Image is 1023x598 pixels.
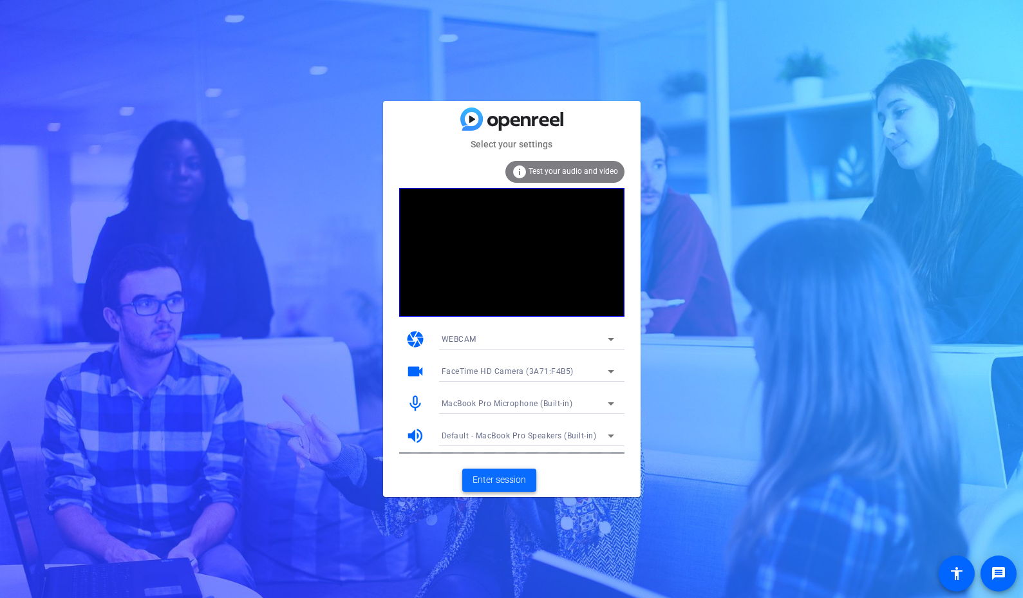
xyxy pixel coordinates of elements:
[460,107,563,130] img: blue-gradient.svg
[462,469,536,492] button: Enter session
[949,566,964,581] mat-icon: accessibility
[406,330,425,349] mat-icon: camera
[406,394,425,413] mat-icon: mic_none
[473,473,526,487] span: Enter session
[991,566,1006,581] mat-icon: message
[383,137,641,151] mat-card-subtitle: Select your settings
[529,167,618,176] span: Test your audio and video
[406,362,425,381] mat-icon: videocam
[442,431,597,440] span: Default - MacBook Pro Speakers (Built-in)
[442,367,574,376] span: FaceTime HD Camera (3A71:F4B5)
[406,426,425,445] mat-icon: volume_up
[512,164,527,180] mat-icon: info
[442,335,476,344] span: WEBCAM
[442,399,573,408] span: MacBook Pro Microphone (Built-in)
